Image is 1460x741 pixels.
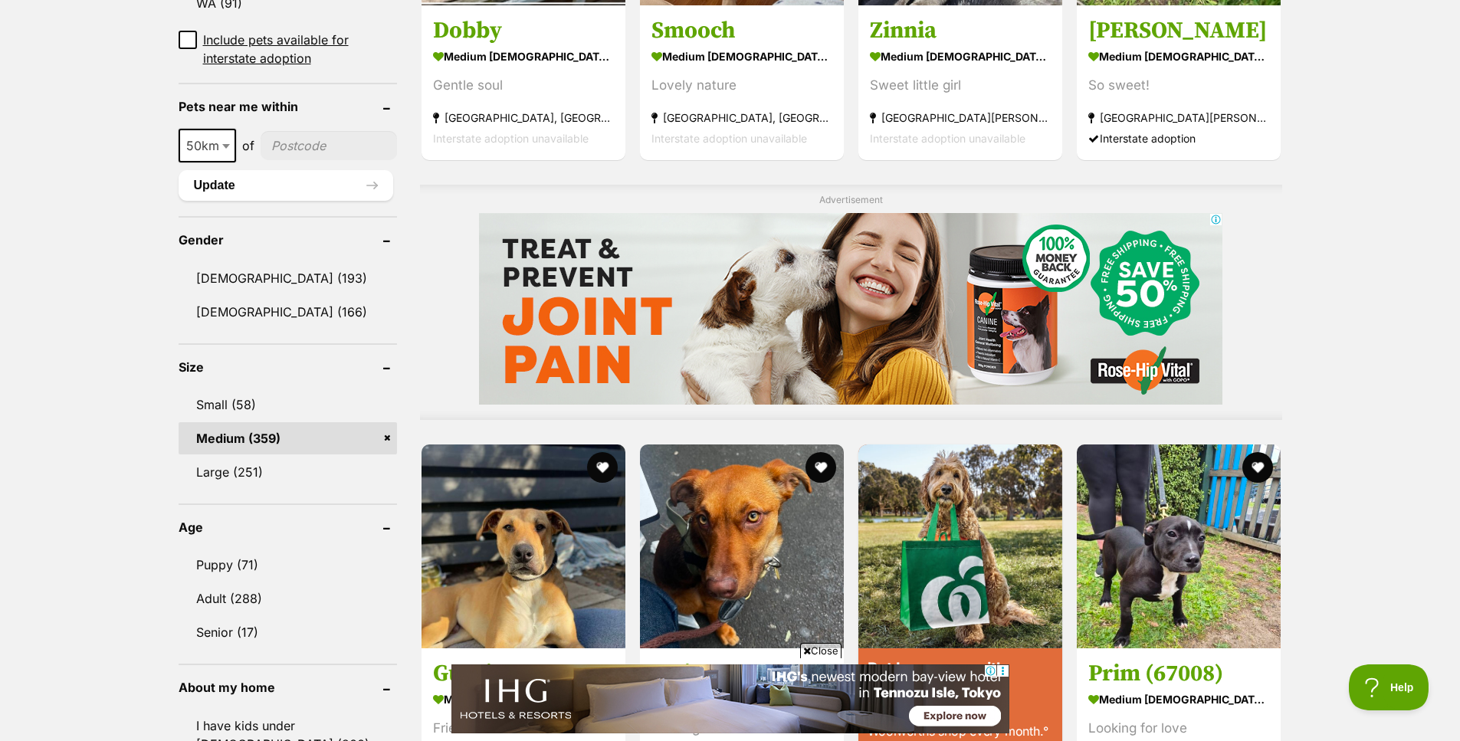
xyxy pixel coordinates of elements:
[1088,128,1269,149] div: Interstate adoption
[433,16,614,45] h3: Dobby
[651,16,832,45] h3: Smooch
[261,131,397,160] input: postcode
[1077,444,1281,648] img: Prim (67008) - American Staffordshire Terrier Dog
[179,549,397,581] a: Puppy (71)
[179,422,397,454] a: Medium (359)
[587,452,618,483] button: favourite
[242,136,254,155] span: of
[179,100,397,113] header: Pets near me within
[179,262,397,294] a: [DEMOGRAPHIC_DATA] (193)
[1088,16,1269,45] h3: [PERSON_NAME]
[1088,718,1269,739] div: Looking for love
[1088,45,1269,67] strong: medium [DEMOGRAPHIC_DATA] Dog
[433,659,614,688] h3: Gucci
[180,135,235,156] span: 50km
[420,185,1282,420] div: Advertisement
[870,132,1025,145] span: Interstate adoption unavailable
[651,45,832,67] strong: medium [DEMOGRAPHIC_DATA] Dog
[1088,659,1269,688] h3: Prim (67008)
[1077,5,1281,160] a: [PERSON_NAME] medium [DEMOGRAPHIC_DATA] Dog So sweet! [GEOGRAPHIC_DATA][PERSON_NAME][GEOGRAPHIC_D...
[1242,452,1273,483] button: favourite
[870,16,1051,45] h3: Zinnia
[479,213,1222,405] iframe: Advertisement
[640,5,844,160] a: Smooch medium [DEMOGRAPHIC_DATA] Dog Lovely nature [GEOGRAPHIC_DATA], [GEOGRAPHIC_DATA] Interstat...
[800,643,842,658] span: Close
[179,520,397,534] header: Age
[1088,688,1269,710] strong: medium [DEMOGRAPHIC_DATA] Dog
[433,132,589,145] span: Interstate adoption unavailable
[433,718,614,739] div: Friend of the world
[1088,107,1269,128] strong: [GEOGRAPHIC_DATA][PERSON_NAME][GEOGRAPHIC_DATA]
[179,680,397,694] header: About my home
[451,664,1009,733] iframe: Advertisement
[870,107,1051,128] strong: [GEOGRAPHIC_DATA][PERSON_NAME][GEOGRAPHIC_DATA]
[179,233,397,247] header: Gender
[651,107,832,128] strong: [GEOGRAPHIC_DATA], [GEOGRAPHIC_DATA]
[203,31,397,67] span: Include pets available for interstate adoption
[179,129,236,162] span: 50km
[1349,664,1429,710] iframe: Help Scout Beacon - Open
[805,452,836,483] button: favourite
[179,389,397,421] a: Small (58)
[858,5,1062,160] a: Zinnia medium [DEMOGRAPHIC_DATA] Dog Sweet little girl [GEOGRAPHIC_DATA][PERSON_NAME][GEOGRAPHIC_...
[433,688,614,710] strong: medium [DEMOGRAPHIC_DATA] Dog
[433,45,614,67] strong: medium [DEMOGRAPHIC_DATA] Dog
[179,296,397,328] a: [DEMOGRAPHIC_DATA] (166)
[179,616,397,648] a: Senior (17)
[651,132,807,145] span: Interstate adoption unavailable
[179,31,397,67] a: Include pets available for interstate adoption
[422,5,625,160] a: Dobby medium [DEMOGRAPHIC_DATA] Dog Gentle soul [GEOGRAPHIC_DATA], [GEOGRAPHIC_DATA] Interstate a...
[651,75,832,96] div: Lovely nature
[179,360,397,374] header: Size
[870,45,1051,67] strong: medium [DEMOGRAPHIC_DATA] Dog
[179,170,393,201] button: Update
[422,444,625,648] img: Gucci - Australian Kelpie x Staffordshire Bull Terrier Dog
[179,582,397,615] a: Adult (288)
[870,75,1051,96] div: Sweet little girl
[433,107,614,128] strong: [GEOGRAPHIC_DATA], [GEOGRAPHIC_DATA]
[640,444,844,648] img: Waiata - Australian Kelpie Dog
[433,75,614,96] div: Gentle soul
[179,456,397,488] a: Large (251)
[1088,75,1269,96] div: So sweet!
